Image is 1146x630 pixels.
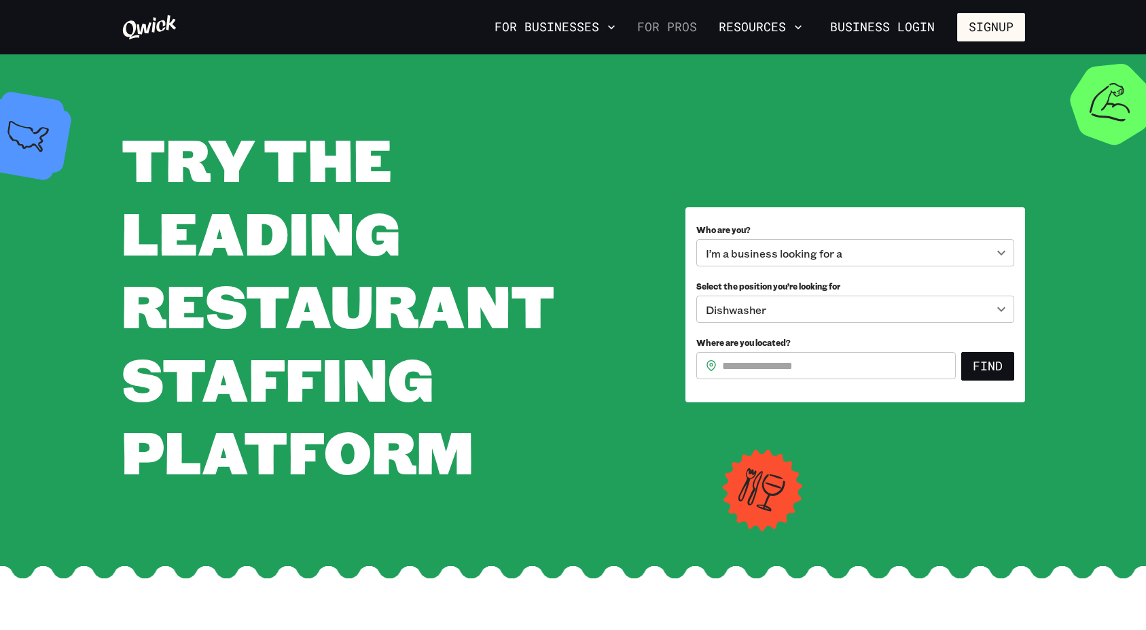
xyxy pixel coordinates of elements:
span: TRY THE LEADING RESTAURANT STAFFING PLATFORM [122,120,554,490]
span: Select the position you’re looking for [696,281,840,292]
span: Where are you located? [696,337,791,348]
button: Signup [957,13,1025,41]
button: For Businesses [489,16,621,39]
button: Resources [713,16,808,39]
div: I’m a business looking for a [696,239,1014,266]
a: Business Login [819,13,946,41]
span: Who are you? [696,224,751,235]
a: For Pros [632,16,702,39]
div: Dishwasher [696,296,1014,323]
button: Find [961,352,1014,381]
